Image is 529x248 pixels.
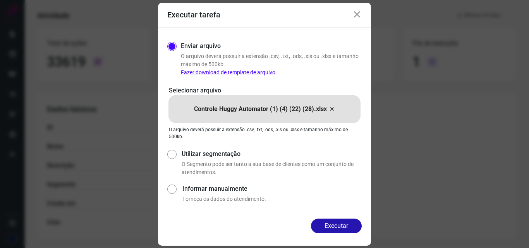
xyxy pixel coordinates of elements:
p: Controle Huggy Automator (1) (4) (22) (28).xlsx [194,104,327,114]
p: Forneça os dados do atendimento. [182,195,362,203]
label: Enviar arquivo [181,41,221,51]
label: Informar manualmente [182,184,362,193]
a: Fazer download de template de arquivo [181,69,275,75]
button: Executar [311,219,362,233]
p: Selecionar arquivo [169,86,360,95]
p: O arquivo deverá possuir a extensão .csv, .txt, .ods, .xls ou .xlsx e tamanho máximo de 500kb. [169,126,360,140]
p: O Segmento pode ser tanto a sua base de clientes como um conjunto de atendimentos. [182,160,362,176]
p: O arquivo deverá possuir a extensão .csv, .txt, .ods, .xls ou .xlsx e tamanho máximo de 500kb. [181,52,362,77]
label: Utilizar segmentação [182,149,362,159]
h3: Executar tarefa [167,10,220,19]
